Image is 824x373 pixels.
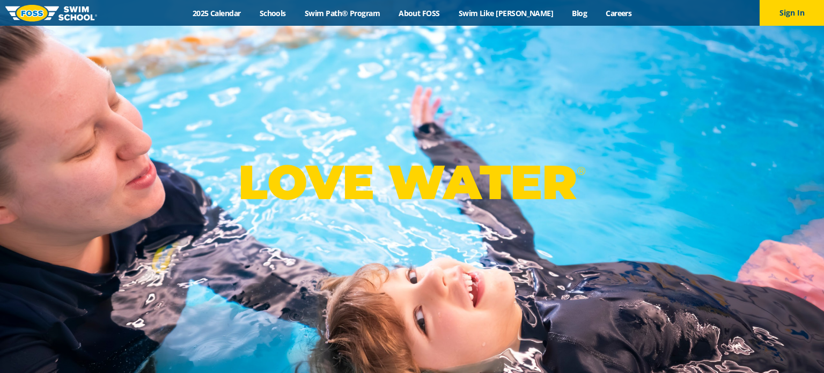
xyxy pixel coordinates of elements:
a: Schools [250,8,295,18]
img: FOSS Swim School Logo [5,5,97,21]
a: About FOSS [389,8,450,18]
a: Blog [563,8,597,18]
a: 2025 Calendar [183,8,250,18]
a: Careers [597,8,641,18]
p: LOVE WATER [238,153,585,211]
sup: ® [577,164,585,178]
a: Swim Path® Program [295,8,389,18]
a: Swim Like [PERSON_NAME] [449,8,563,18]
